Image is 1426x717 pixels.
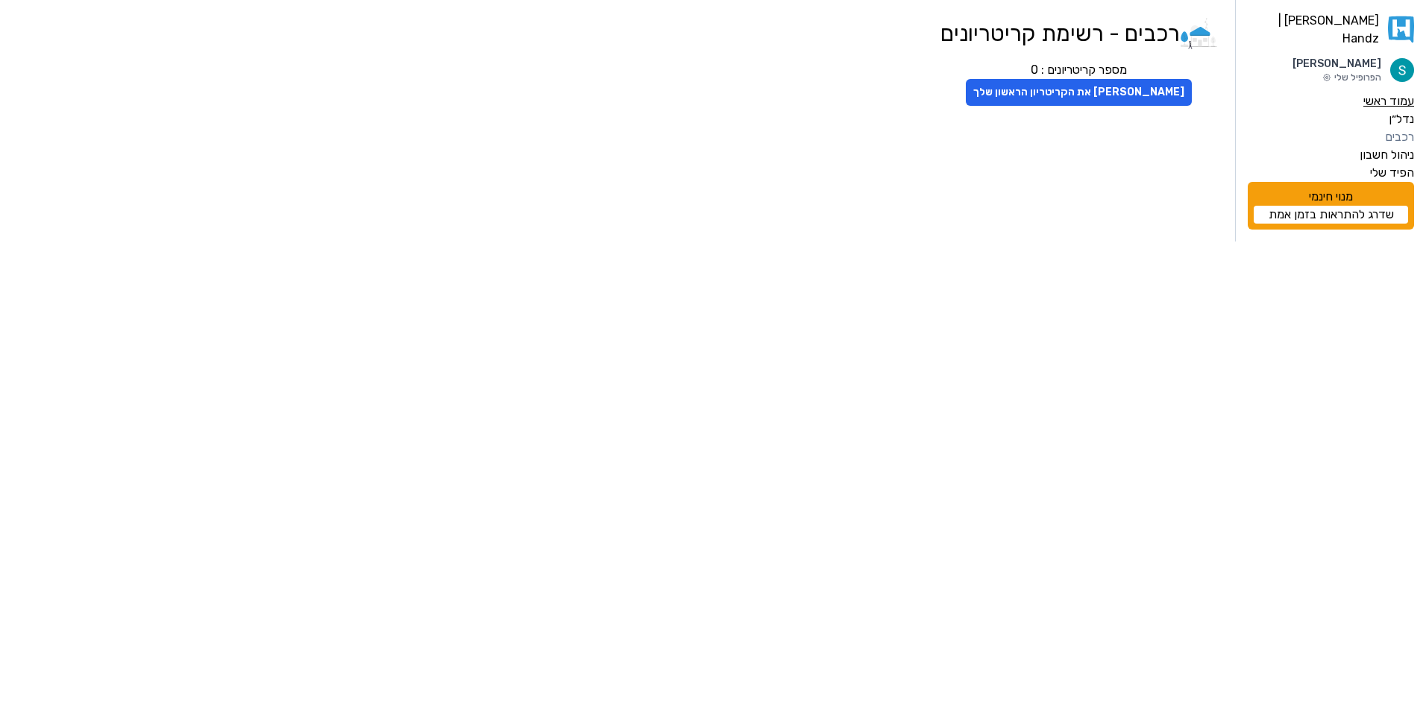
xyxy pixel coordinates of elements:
button: [PERSON_NAME] את הקריטריון הראשון שלך [966,79,1192,106]
label: הפיד שלי [1370,164,1414,182]
p: [PERSON_NAME] [1292,57,1381,72]
label: עמוד ראשי [1363,92,1414,110]
a: הפיד שלי [1248,164,1414,182]
a: שדרג להתראות בזמן אמת [1254,206,1408,224]
label: נדל״ן [1389,110,1414,128]
img: תמונת פרופיל [1390,58,1414,82]
div: מספר קריטריונים : 0 [940,61,1217,79]
a: [PERSON_NAME] | Handz [1248,12,1414,48]
a: נדל״ן [1248,110,1414,128]
a: ניהול חשבון [1248,146,1414,164]
a: תמונת פרופיל[PERSON_NAME]הפרופיל שלי [1248,57,1414,83]
h1: רכבים - רשימת קריטריונים [940,18,1217,49]
p: הפרופיל שלי [1292,72,1381,83]
a: עמוד ראשי [1248,92,1414,110]
label: ניהול חשבון [1360,146,1414,164]
div: מנוי חינמי [1248,182,1414,230]
a: רכבים [1248,128,1414,146]
label: רכבים [1385,128,1414,146]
